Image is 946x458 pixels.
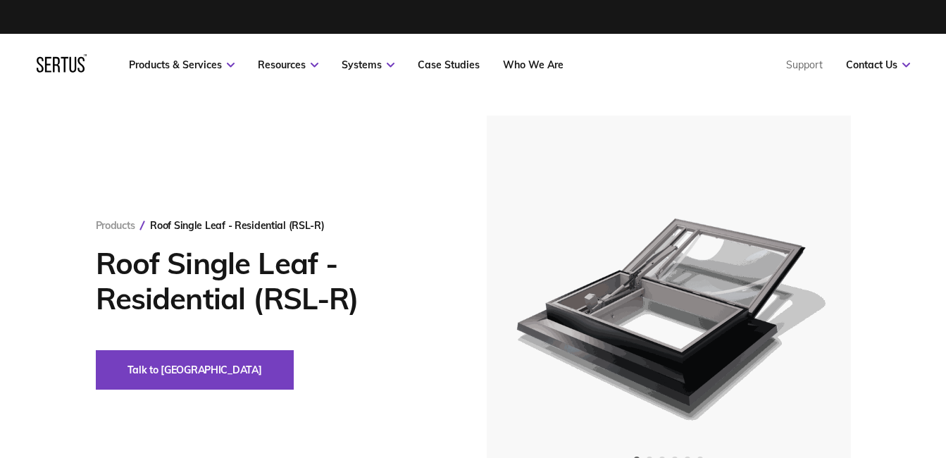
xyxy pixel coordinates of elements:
iframe: Chat Widget [692,295,946,458]
a: Resources [258,58,318,71]
h1: Roof Single Leaf - Residential (RSL-R) [96,246,444,316]
a: Who We Are [503,58,564,71]
a: Products [96,219,135,232]
button: Talk to [GEOGRAPHIC_DATA] [96,350,294,390]
a: Support [786,58,823,71]
a: Products & Services [129,58,235,71]
a: Systems [342,58,394,71]
a: Contact Us [846,58,910,71]
a: Case Studies [418,58,480,71]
